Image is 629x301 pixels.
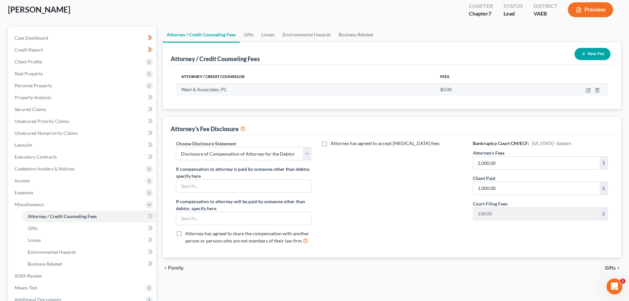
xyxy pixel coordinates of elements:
span: Attorney / Credit Counselor [181,74,245,79]
span: Miscellaneous [15,202,44,207]
a: Environmental Hazards [22,246,156,258]
span: SOFA Review [15,273,42,279]
a: Unsecured Priority Claims [9,115,156,127]
label: Court Filing Fees [473,200,507,207]
div: $ [600,207,608,220]
span: Credit Report [15,47,43,53]
input: Specify... [176,180,311,192]
a: Unsecured Nonpriority Claims [9,127,156,139]
span: Property Analysis [15,94,51,100]
span: Business Related [28,261,62,267]
span: Attorney has agreed to accept [MEDICAL_DATA] fees [331,140,439,146]
span: $0.00 [440,87,452,92]
a: Business Related [22,258,156,270]
span: Case Dashboard [15,35,48,41]
span: Wani & Associates, PC [181,87,227,92]
div: District [534,2,557,10]
span: Secured Claims [15,106,46,112]
span: [US_STATE] - Eastern [532,140,571,146]
span: Expenses [15,190,33,195]
label: Choose Disclosure Statement [176,140,236,147]
span: Environmental Hazards [28,249,76,255]
input: Specify... [176,212,311,225]
button: Gifts chevron_right [605,265,621,271]
div: $ [600,182,608,195]
h6: Bankruptcy Court CM/ECF: [473,140,608,147]
span: Means Test [15,285,37,290]
span: 1 [620,279,625,284]
a: Gifts [240,27,258,43]
a: Secured Claims [9,103,156,115]
span: Codebtors Insiders & Notices [15,166,75,171]
div: Chapter [469,10,493,18]
span: Income [15,178,30,183]
a: Attorney / Credit Counseling Fees [22,210,156,222]
span: Lawsuits [15,142,32,148]
span: Client Profile [15,59,42,64]
span: Real Property [15,71,43,76]
span: Attorney has agreed to share the compensation with another person or persons who are not members ... [185,231,309,244]
a: Case Dashboard [9,32,156,44]
i: chevron_left [163,265,168,271]
span: Unsecured Nonpriority Claims [15,130,78,136]
button: chevron_left Family [163,265,184,271]
input: 0.00 [473,207,600,220]
a: Losses [22,234,156,246]
label: Client Paid [473,175,495,182]
div: Attorney's Fee Disclosure [171,125,245,133]
label: If compensation to attorney is paid by someone other than debtor, specify here [176,166,311,179]
span: [PERSON_NAME] [8,5,70,14]
label: Attorney's Fees [473,149,505,156]
span: 7 [488,10,491,17]
iframe: Intercom live chat [607,279,622,294]
a: Gifts [22,222,156,234]
span: Attorney / Credit Counseling Fees [28,213,97,219]
a: Executory Contracts [9,151,156,163]
label: If compensation to attorney will be paid by someone other than debtor, specify here [176,198,311,212]
button: New Fee [575,48,611,60]
a: Credit Report [9,44,156,56]
input: 0.00 [473,182,600,195]
i: chevron_right [616,265,621,271]
div: Chapter [469,2,493,10]
a: Business Related [335,27,377,43]
span: Losses [28,237,41,243]
a: SOFA Review [9,270,156,282]
span: Executory Contracts [15,154,57,160]
a: Property Analysis [9,92,156,103]
span: Gifts [28,225,38,231]
a: Losses [258,27,279,43]
div: Status [504,2,523,10]
div: Attorney / Credit Counseling Fees [171,55,260,63]
span: Personal Property [15,83,52,88]
span: Family [168,265,184,271]
div: Lead [504,10,523,18]
a: Lawsuits [9,139,156,151]
div: $ [600,157,608,169]
a: Environmental Hazards [279,27,335,43]
div: VAEB [534,10,557,18]
span: Fees [440,74,449,79]
button: Preview [568,2,613,17]
a: Attorney / Credit Counseling Fees [163,27,240,43]
span: Gifts [605,265,616,271]
span: Unsecured Priority Claims [15,118,69,124]
input: 0.00 [473,157,600,169]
